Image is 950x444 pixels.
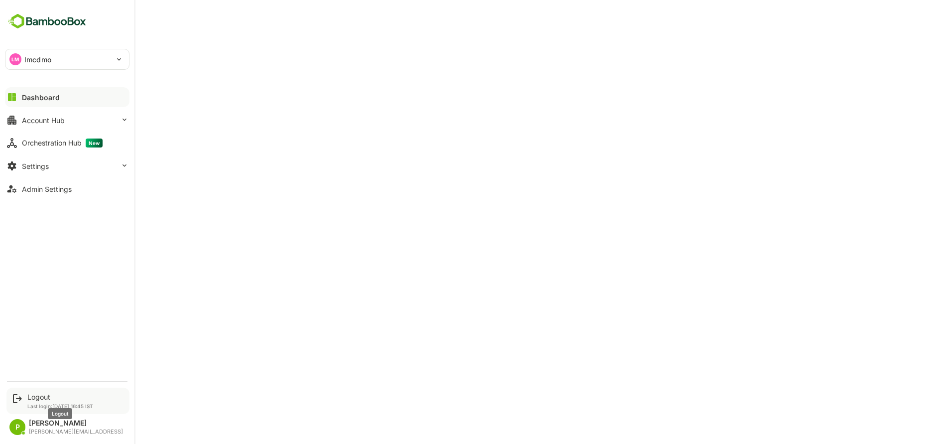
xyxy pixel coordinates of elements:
div: P [9,419,25,435]
div: Admin Settings [22,185,72,193]
div: [PERSON_NAME][EMAIL_ADDRESS] [29,429,123,435]
button: Account Hub [5,110,129,130]
div: LM [9,53,21,65]
div: Settings [22,162,49,170]
button: Dashboard [5,87,129,107]
button: Settings [5,156,129,176]
div: Dashboard [22,93,60,102]
p: lmcdmo [24,54,51,65]
button: Admin Settings [5,179,129,199]
div: Account Hub [22,116,65,125]
button: Orchestration HubNew [5,133,129,153]
img: BambooboxFullLogoMark.5f36c76dfaba33ec1ec1367b70bb1252.svg [5,12,89,31]
div: Orchestration Hub [22,139,103,148]
div: Logout [27,393,93,401]
div: [PERSON_NAME] [29,419,123,428]
span: New [86,139,103,148]
div: LMlmcdmo [5,49,129,69]
p: Last login: [DATE] 16:45 IST [27,403,93,409]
